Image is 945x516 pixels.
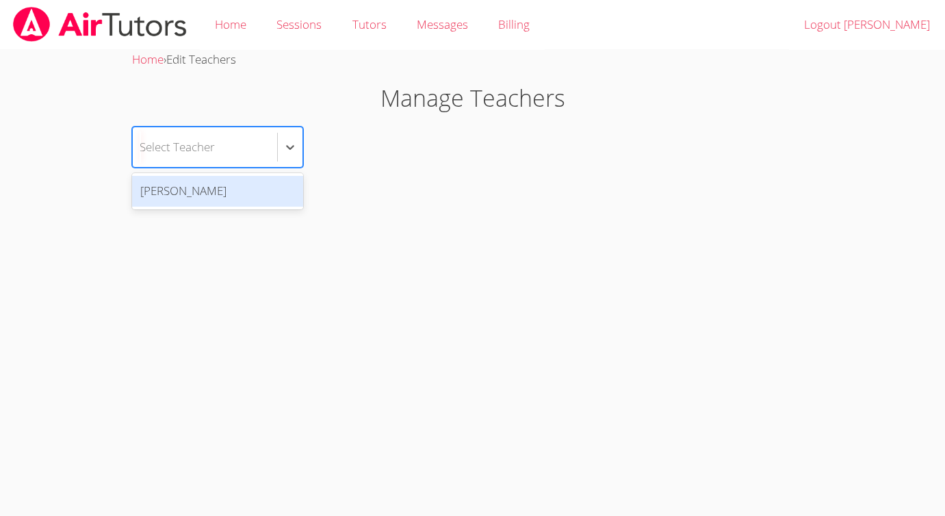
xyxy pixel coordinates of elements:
span: Edit Teachers [166,51,236,67]
h1: Manage Teachers [132,81,812,116]
span: Messages [417,16,468,32]
a: Home [132,51,164,67]
img: airtutors_banner-c4298cdbf04f3fff15de1276eac7730deb9818008684d7c2e4769d2f7ddbe033.png [12,7,188,42]
div: [PERSON_NAME] [132,176,303,207]
div: Select Teacher [140,137,215,157]
div: › [132,50,812,70]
